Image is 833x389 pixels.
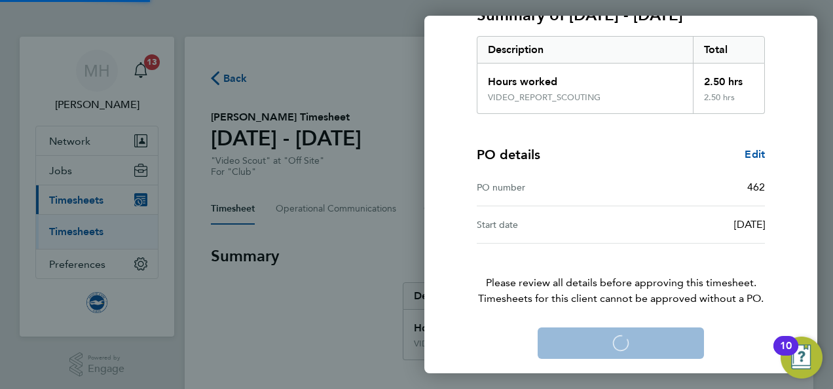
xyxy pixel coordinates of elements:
[461,244,781,306] p: Please review all details before approving this timesheet.
[745,147,765,162] a: Edit
[781,337,823,379] button: Open Resource Center, 10 new notifications
[693,92,765,113] div: 2.50 hrs
[693,64,765,92] div: 2.50 hrs
[747,181,765,193] span: 462
[477,217,621,232] div: Start date
[461,291,781,306] span: Timesheets for this client cannot be approved without a PO.
[477,37,693,63] div: Description
[488,92,601,103] div: VIDEO_REPORT_SCOUTING
[745,148,765,160] span: Edit
[477,64,693,92] div: Hours worked
[693,37,765,63] div: Total
[621,217,765,232] div: [DATE]
[780,346,792,363] div: 10
[477,179,621,195] div: PO number
[477,145,540,164] h4: PO details
[477,36,765,114] div: Summary of 01 - 30 Sep 2025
